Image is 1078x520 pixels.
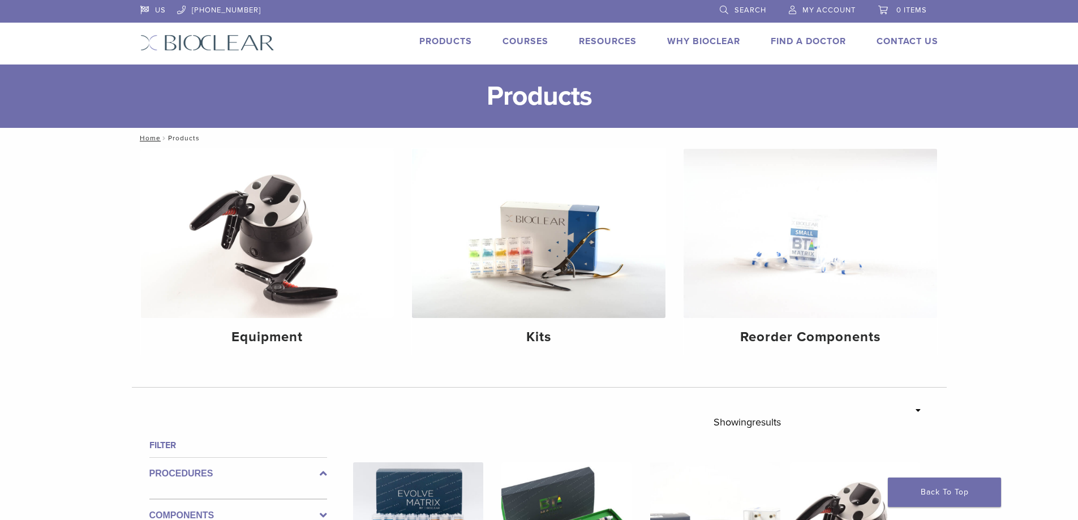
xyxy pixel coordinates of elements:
[141,149,394,318] img: Equipment
[735,6,766,15] span: Search
[421,327,656,347] h4: Kits
[802,6,856,15] span: My Account
[149,439,327,452] h4: Filter
[161,135,168,141] span: /
[684,149,937,355] a: Reorder Components
[503,36,548,47] a: Courses
[136,134,161,142] a: Home
[579,36,637,47] a: Resources
[140,35,274,51] img: Bioclear
[141,149,394,355] a: Equipment
[714,410,781,434] p: Showing results
[684,149,937,318] img: Reorder Components
[419,36,472,47] a: Products
[693,327,928,347] h4: Reorder Components
[150,327,385,347] h4: Equipment
[667,36,740,47] a: Why Bioclear
[412,149,665,355] a: Kits
[896,6,927,15] span: 0 items
[132,128,947,148] nav: Products
[149,467,327,480] label: Procedures
[412,149,665,318] img: Kits
[888,478,1001,507] a: Back To Top
[771,36,846,47] a: Find A Doctor
[877,36,938,47] a: Contact Us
